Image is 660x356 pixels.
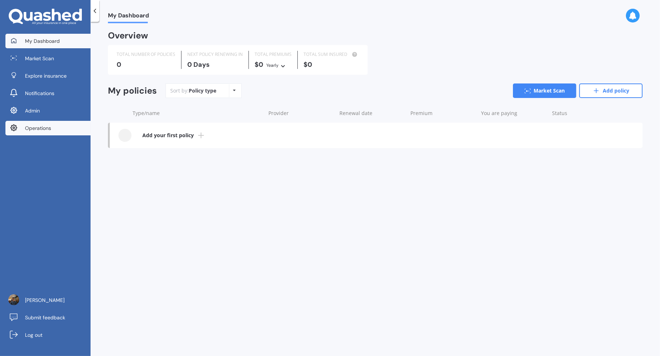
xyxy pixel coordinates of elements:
div: TOTAL SUM INSURED [304,51,359,58]
div: Sort by: [170,87,216,94]
a: Notifications [5,86,91,101]
img: ACg8ocJLa-csUtcL-80ItbA20QSwDJeqfJvWfn8fgM9RBEIPTcSLDHdf=s96-c [8,294,19,305]
a: Submit feedback [5,310,91,325]
div: Status [552,110,606,117]
div: Premium [410,110,476,117]
div: Type/name [133,110,263,117]
div: Renewal date [339,110,405,117]
div: My policies [108,86,157,96]
span: Notifications [25,90,54,97]
span: My Dashboard [108,12,149,22]
div: TOTAL NUMBER OF POLICIES [117,51,175,58]
div: TOTAL PREMIUMS [255,51,292,58]
a: Add your first policy [110,123,643,148]
div: NEXT POLICY RENEWING IN [187,51,243,58]
b: Add your first policy [142,132,194,139]
div: Policy type [189,87,216,94]
span: [PERSON_NAME] [25,296,64,304]
a: Explore insurance [5,69,91,83]
div: Yearly [266,62,279,69]
a: Add policy [579,83,643,98]
a: [PERSON_NAME] [5,293,91,307]
div: $0 [304,61,359,68]
div: $0 [255,61,292,69]
a: Operations [5,121,91,135]
span: Log out [25,331,42,339]
div: You are paying [481,110,546,117]
div: 0 [117,61,175,68]
span: Admin [25,107,40,114]
a: Market Scan [5,51,91,66]
span: Submit feedback [25,314,65,321]
span: My Dashboard [25,37,60,45]
div: Overview [108,32,148,39]
a: Market Scan [513,83,576,98]
span: Operations [25,124,51,132]
span: Explore insurance [25,72,67,79]
a: My Dashboard [5,34,91,48]
a: Admin [5,103,91,118]
div: Provider [268,110,334,117]
div: 0 Days [187,61,243,68]
span: Market Scan [25,55,54,62]
a: Log out [5,328,91,342]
